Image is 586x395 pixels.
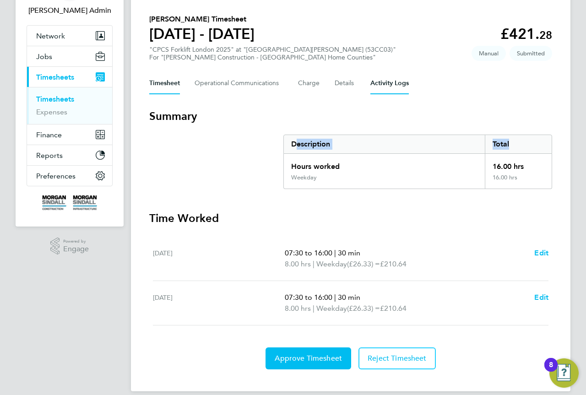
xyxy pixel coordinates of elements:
[27,124,112,145] button: Finance
[500,25,552,43] app-decimal: £421.
[63,238,89,245] span: Powered by
[36,73,74,81] span: Timesheets
[27,87,112,124] div: Timesheets
[485,174,552,189] div: 16.00 hrs
[27,195,113,210] a: Go to home page
[380,260,407,268] span: £210.64
[283,135,552,189] div: Summary
[485,135,552,153] div: Total
[338,249,360,257] span: 30 min
[370,72,409,94] button: Activity Logs
[149,54,396,61] div: For "[PERSON_NAME] Construction - [GEOGRAPHIC_DATA] Home Counties"
[275,354,342,363] span: Approve Timesheet
[149,211,552,226] h3: Time Worked
[338,293,360,302] span: 30 min
[291,174,317,181] div: Weekday
[313,304,315,313] span: |
[534,293,548,302] span: Edit
[266,347,351,369] button: Approve Timesheet
[27,5,113,16] span: Hays Admin
[36,130,62,139] span: Finance
[334,293,336,302] span: |
[153,292,285,314] div: [DATE]
[27,145,112,165] button: Reports
[149,72,180,94] button: Timesheet
[36,108,67,116] a: Expenses
[334,249,336,257] span: |
[149,46,396,61] div: "CPCS Forklift London 2025" at "[GEOGRAPHIC_DATA][PERSON_NAME] (53CC03)"
[335,72,356,94] button: Details
[368,354,427,363] span: Reject Timesheet
[42,195,97,210] img: morgansindall-logo-retina.png
[149,109,552,124] h3: Summary
[284,154,485,174] div: Hours worked
[285,304,311,313] span: 8.00 hrs
[472,46,506,61] span: This timesheet was manually created.
[36,95,74,103] a: Timesheets
[285,249,332,257] span: 07:30 to 16:00
[27,46,112,66] button: Jobs
[153,248,285,270] div: [DATE]
[284,135,485,153] div: Description
[347,260,380,268] span: (£26.33) =
[298,72,320,94] button: Charge
[316,303,347,314] span: Weekday
[36,151,63,160] span: Reports
[50,238,89,255] a: Powered byEngage
[549,358,579,388] button: Open Resource Center, 8 new notifications
[36,172,76,180] span: Preferences
[534,248,548,259] a: Edit
[27,166,112,186] button: Preferences
[36,32,65,40] span: Network
[539,28,552,42] span: 28
[510,46,552,61] span: This timesheet is Submitted.
[36,52,52,61] span: Jobs
[534,249,548,257] span: Edit
[534,292,548,303] a: Edit
[149,109,552,369] section: Timesheet
[285,293,332,302] span: 07:30 to 16:00
[63,245,89,253] span: Engage
[358,347,436,369] button: Reject Timesheet
[285,260,311,268] span: 8.00 hrs
[313,260,315,268] span: |
[380,304,407,313] span: £210.64
[485,154,552,174] div: 16.00 hrs
[27,67,112,87] button: Timesheets
[27,26,112,46] button: Network
[347,304,380,313] span: (£26.33) =
[549,365,553,377] div: 8
[149,25,255,43] h1: [DATE] - [DATE]
[195,72,283,94] button: Operational Communications
[316,259,347,270] span: Weekday
[149,14,255,25] h2: [PERSON_NAME] Timesheet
